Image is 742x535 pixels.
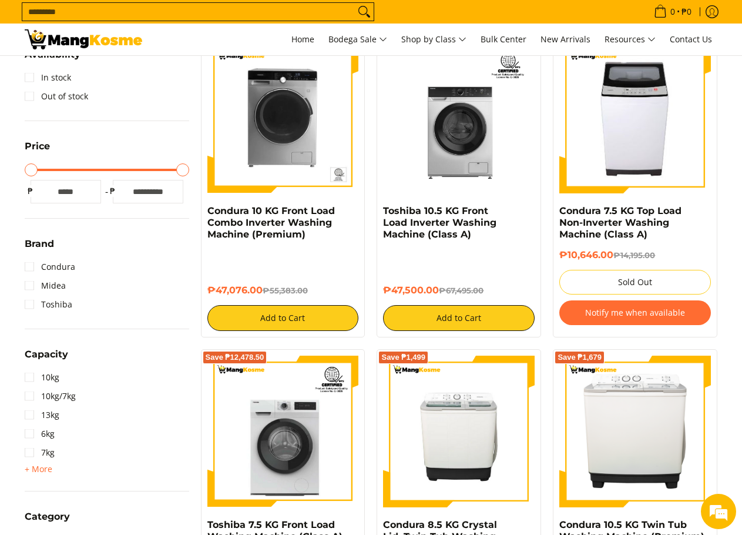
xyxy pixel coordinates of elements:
[383,357,535,506] img: Condura 8.5 KG Crystal Lid, Twin Tub Washing Machine (Premium)
[263,286,308,295] del: ₱55,383.00
[381,354,425,361] span: Save ₱1,499
[25,406,59,424] a: 13kg
[475,24,532,55] a: Bulk Center
[207,356,359,507] img: Toshiba 7.5 KG Front Load Washing Machine (Class A)
[25,387,76,406] a: 10kg/7kg
[439,286,484,295] del: ₱67,495.00
[383,205,496,240] a: Toshiba 10.5 KG Front Load Inverter Washing Machine (Class A)
[395,24,472,55] a: Shop by Class
[25,239,54,249] span: Brand
[323,24,393,55] a: Bodega Sale
[25,350,68,359] span: Capacity
[680,8,693,16] span: ₱0
[670,34,712,45] span: Contact Us
[291,34,314,45] span: Home
[664,24,718,55] a: Contact Us
[25,258,75,276] a: Condura
[540,34,590,45] span: New Arrivals
[207,205,335,240] a: Condura 10 KG Front Load Combo Inverter Washing Machine (Premium)
[25,350,68,368] summary: Open
[383,285,535,296] h6: ₱47,500.00
[25,424,55,443] a: 6kg
[25,443,55,462] a: 7kg
[599,24,662,55] a: Resources
[481,34,526,45] span: Bulk Center
[401,32,466,47] span: Shop by Class
[25,512,70,521] span: Category
[25,462,52,476] summary: Open
[207,285,359,296] h6: ₱47,076.00
[25,142,50,151] span: Price
[25,368,59,387] a: 10kg
[558,354,602,361] span: Save ₱1,679
[286,24,320,55] a: Home
[25,50,80,68] summary: Open
[207,305,359,331] button: Add to Cart
[25,464,52,474] span: + More
[25,87,88,106] a: Out of stock
[535,24,596,55] a: New Arrivals
[206,354,264,361] span: Save ₱12,478.50
[25,142,50,160] summary: Open
[207,42,359,193] img: Condura 10 KG Front Load Combo Inverter Washing Machine (Premium)
[559,270,711,295] button: Sold Out
[605,32,656,47] span: Resources
[328,32,387,47] span: Bodega Sale
[613,250,655,260] del: ₱14,195.00
[559,205,681,240] a: Condura 7.5 KG Top Load Non-Inverter Washing Machine (Class A)
[669,8,677,16] span: 0
[25,68,71,87] a: In stock
[559,356,711,507] img: Condura 10.5 KG Twin Tub Washing Machine (Premium)
[25,295,72,314] a: Toshiba
[25,239,54,258] summary: Open
[154,24,718,55] nav: Main Menu
[559,249,711,261] h6: ₱10,646.00
[650,5,695,18] span: •
[107,185,119,197] span: ₱
[25,29,142,49] img: Washing Machines l Mang Kosme: Home Appliances Warehouse Sale Partner
[559,300,711,325] button: Notify me when available
[383,42,535,193] img: Toshiba 10.5 KG Front Load Inverter Washing Machine (Class A)
[25,512,70,530] summary: Open
[25,276,66,295] a: Midea
[25,50,80,59] span: Availability
[565,42,707,193] img: condura-7.5kg-topload-non-inverter-washing-machine-class-c-full-view-mang-kosme
[25,185,36,197] span: ₱
[383,305,535,331] button: Add to Cart
[355,3,374,21] button: Search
